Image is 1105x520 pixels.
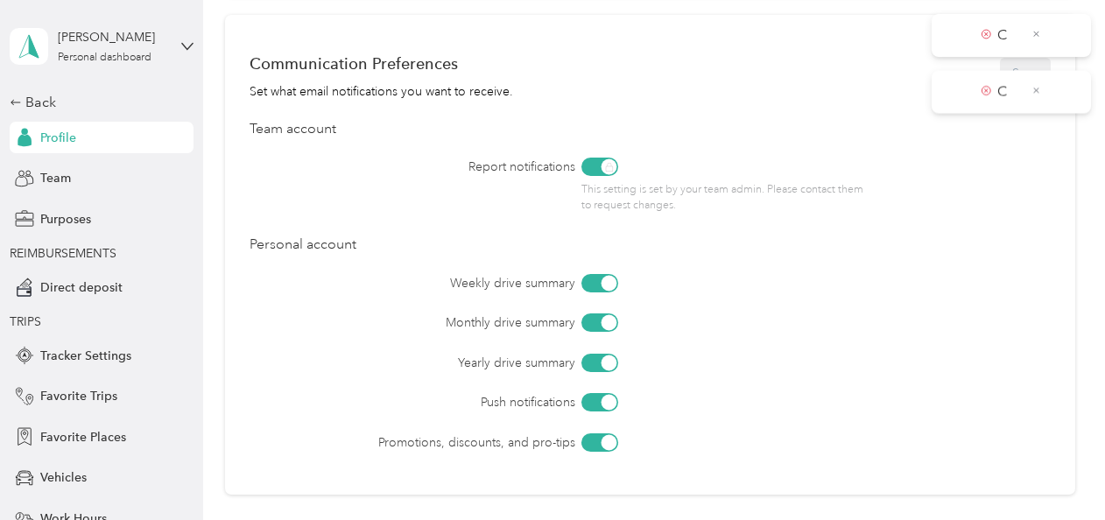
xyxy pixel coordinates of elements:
[581,182,875,213] p: This setting is set by your team admin. Please contact them to request changes.
[997,25,1019,46] p: C
[348,313,576,332] label: Monthly drive summary
[40,468,87,487] span: Vehicles
[40,428,126,446] span: Favorite Places
[10,246,116,261] span: REIMBURSEMENTS
[250,119,1051,140] div: Team account
[348,393,576,411] label: Push notifications
[58,53,151,63] div: Personal dashboard
[40,278,123,297] span: Direct deposit
[348,274,576,292] label: Weekly drive summary
[997,81,1019,103] p: C
[40,129,76,147] span: Profile
[348,158,576,176] label: Report notifications
[58,28,167,46] div: [PERSON_NAME]
[40,210,91,228] span: Purposes
[348,354,576,372] label: Yearly drive summary
[250,82,513,101] div: Set what email notifications you want to receive.
[250,235,1051,256] div: Personal account
[250,54,513,73] div: Communication Preferences
[40,347,131,365] span: Tracker Settings
[10,314,41,329] span: TRIPS
[348,433,576,452] label: Promotions, discounts, and pro-tips
[10,92,185,113] div: Back
[40,387,117,405] span: Favorite Trips
[40,169,71,187] span: Team
[1007,422,1105,520] iframe: Everlance-gr Chat Button Frame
